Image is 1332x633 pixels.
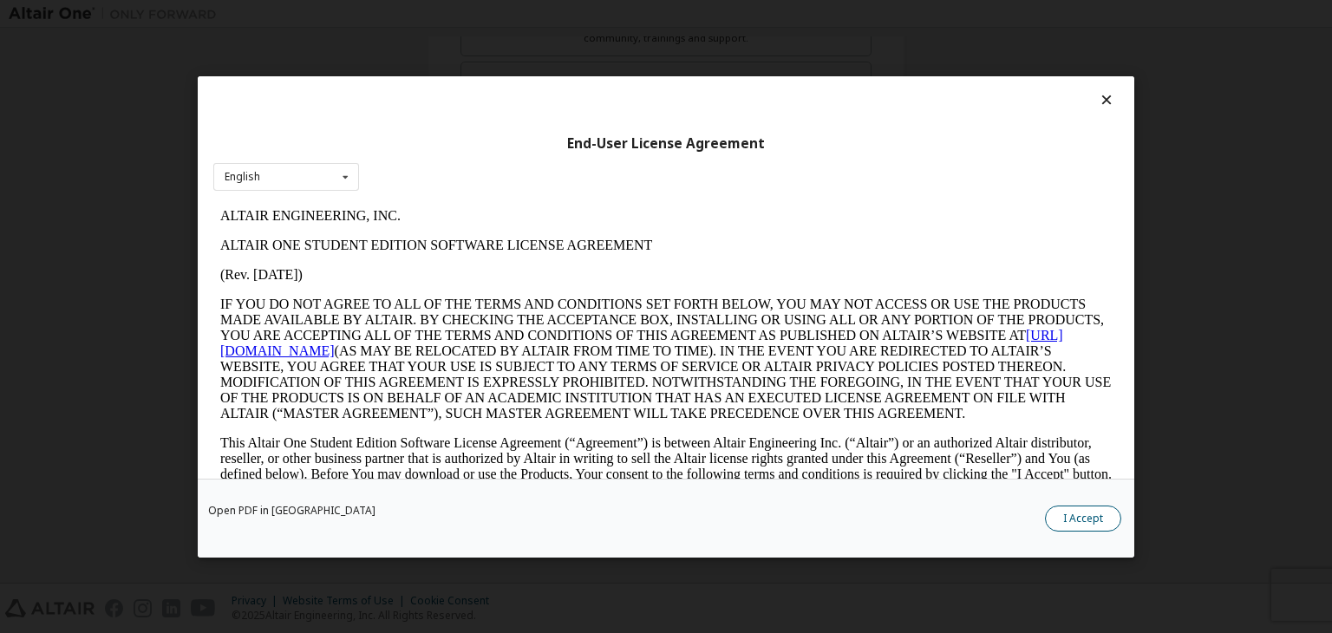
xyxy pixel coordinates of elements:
p: This Altair One Student Edition Software License Agreement (“Agreement”) is between Altair Engine... [7,234,898,297]
a: [URL][DOMAIN_NAME] [7,127,850,157]
div: End-User License Agreement [213,134,1119,152]
a: Open PDF in [GEOGRAPHIC_DATA] [208,506,375,516]
button: I Accept [1045,506,1121,532]
p: ALTAIR ONE STUDENT EDITION SOFTWARE LICENSE AGREEMENT [7,36,898,52]
p: ALTAIR ENGINEERING, INC. [7,7,898,23]
p: (Rev. [DATE]) [7,66,898,82]
div: English [225,172,260,182]
p: IF YOU DO NOT AGREE TO ALL OF THE TERMS AND CONDITIONS SET FORTH BELOW, YOU MAY NOT ACCESS OR USE... [7,95,898,220]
